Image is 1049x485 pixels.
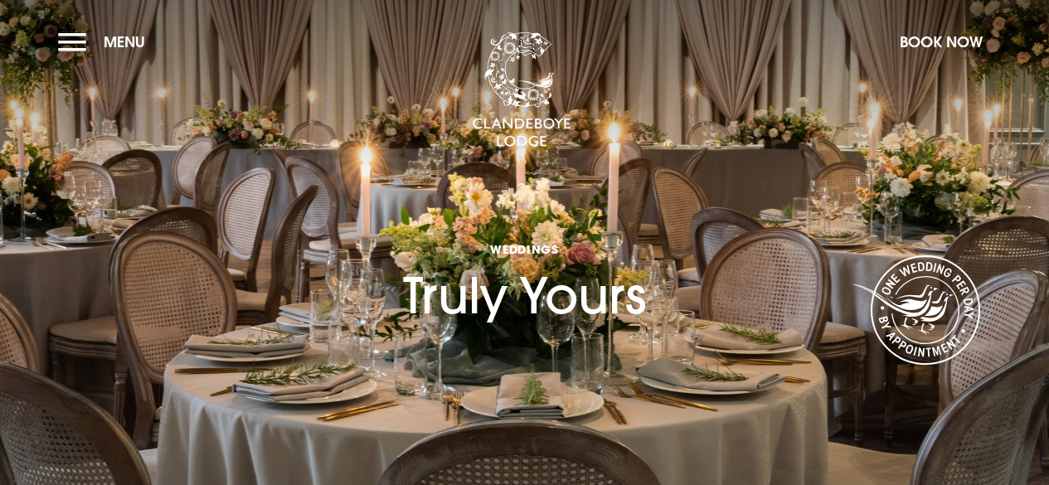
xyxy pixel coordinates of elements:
[403,241,646,257] span: Weddings
[891,24,991,60] button: Book Now
[403,181,646,325] h1: Truly Yours
[104,32,145,51] span: Menu
[472,32,571,148] img: Clandeboye Lodge
[58,24,153,60] button: Menu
